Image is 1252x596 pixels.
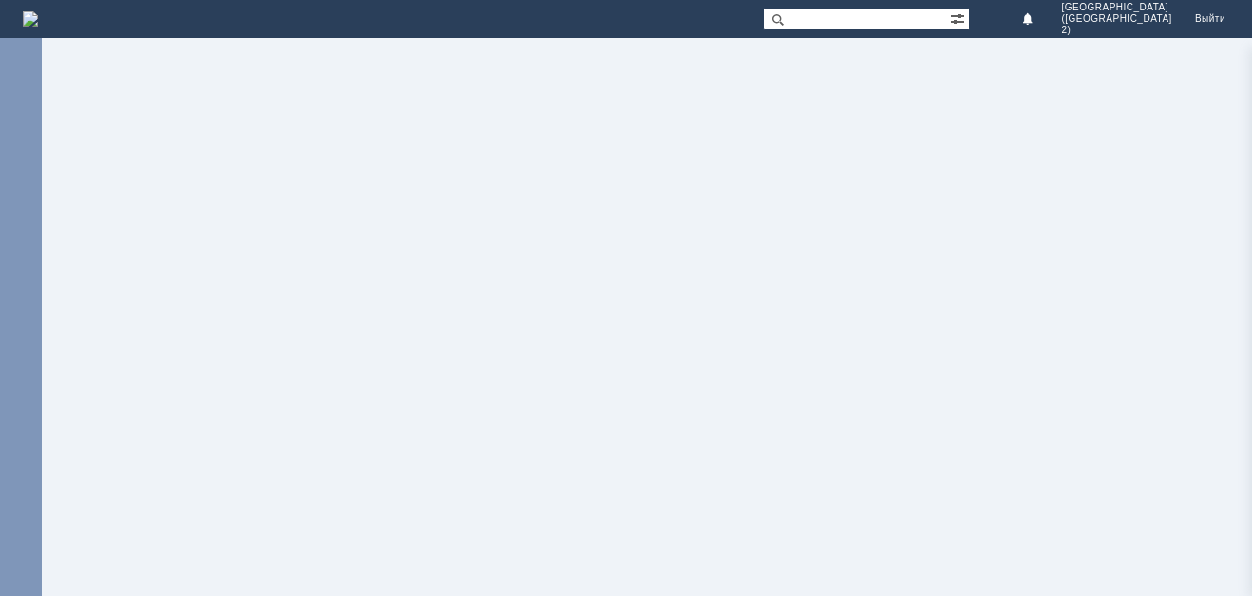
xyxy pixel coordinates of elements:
[1061,2,1171,13] span: [GEOGRAPHIC_DATA]
[950,9,969,27] span: Расширенный поиск
[23,11,38,27] a: Перейти на домашнюю страницу
[1061,13,1171,25] span: ([GEOGRAPHIC_DATA]
[23,11,38,27] img: logo
[1061,25,1171,36] span: 2)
